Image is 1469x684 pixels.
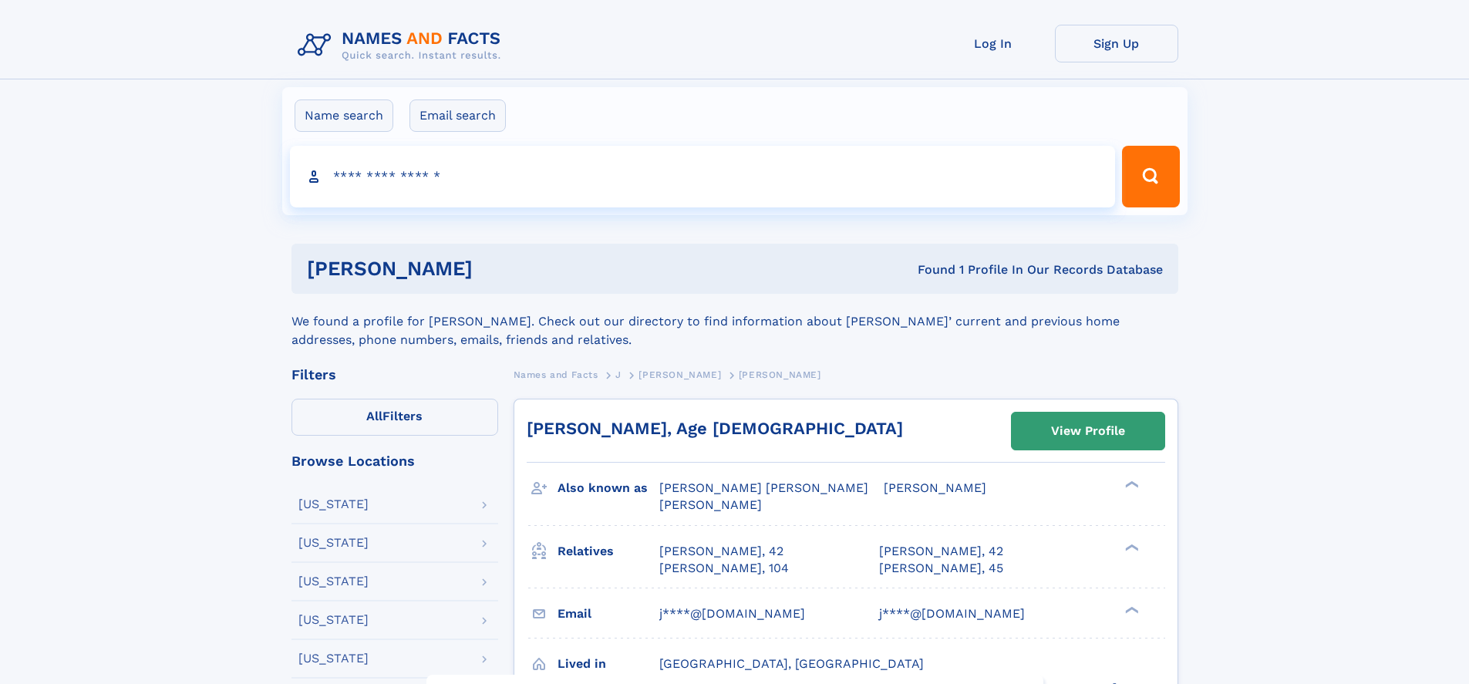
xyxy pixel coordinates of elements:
[1121,480,1140,490] div: ❯
[298,614,369,626] div: [US_STATE]
[1051,413,1125,449] div: View Profile
[659,656,924,671] span: [GEOGRAPHIC_DATA], [GEOGRAPHIC_DATA]
[514,365,598,384] a: Names and Facts
[1121,605,1140,615] div: ❯
[695,261,1163,278] div: Found 1 Profile In Our Records Database
[659,497,762,512] span: [PERSON_NAME]
[638,369,721,380] span: [PERSON_NAME]
[527,419,903,438] a: [PERSON_NAME], Age [DEMOGRAPHIC_DATA]
[298,498,369,510] div: [US_STATE]
[1055,25,1178,62] a: Sign Up
[291,399,498,436] label: Filters
[659,560,789,577] a: [PERSON_NAME], 104
[366,409,382,423] span: All
[291,454,498,468] div: Browse Locations
[879,543,1003,560] a: [PERSON_NAME], 42
[307,259,696,278] h1: [PERSON_NAME]
[1121,542,1140,552] div: ❯
[290,146,1116,207] input: search input
[558,475,659,501] h3: Also known as
[1122,146,1179,207] button: Search Button
[291,294,1178,349] div: We found a profile for [PERSON_NAME]. Check out our directory to find information about [PERSON_N...
[298,652,369,665] div: [US_STATE]
[1012,413,1164,450] a: View Profile
[879,560,1003,577] a: [PERSON_NAME], 45
[884,480,986,495] span: [PERSON_NAME]
[659,543,783,560] a: [PERSON_NAME], 42
[295,99,393,132] label: Name search
[291,25,514,66] img: Logo Names and Facts
[659,480,868,495] span: [PERSON_NAME] [PERSON_NAME]
[558,651,659,677] h3: Lived in
[739,369,821,380] span: [PERSON_NAME]
[298,537,369,549] div: [US_STATE]
[558,538,659,564] h3: Relatives
[291,368,498,382] div: Filters
[615,365,622,384] a: J
[298,575,369,588] div: [US_STATE]
[638,365,721,384] a: [PERSON_NAME]
[558,601,659,627] h3: Email
[932,25,1055,62] a: Log In
[615,369,622,380] span: J
[409,99,506,132] label: Email search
